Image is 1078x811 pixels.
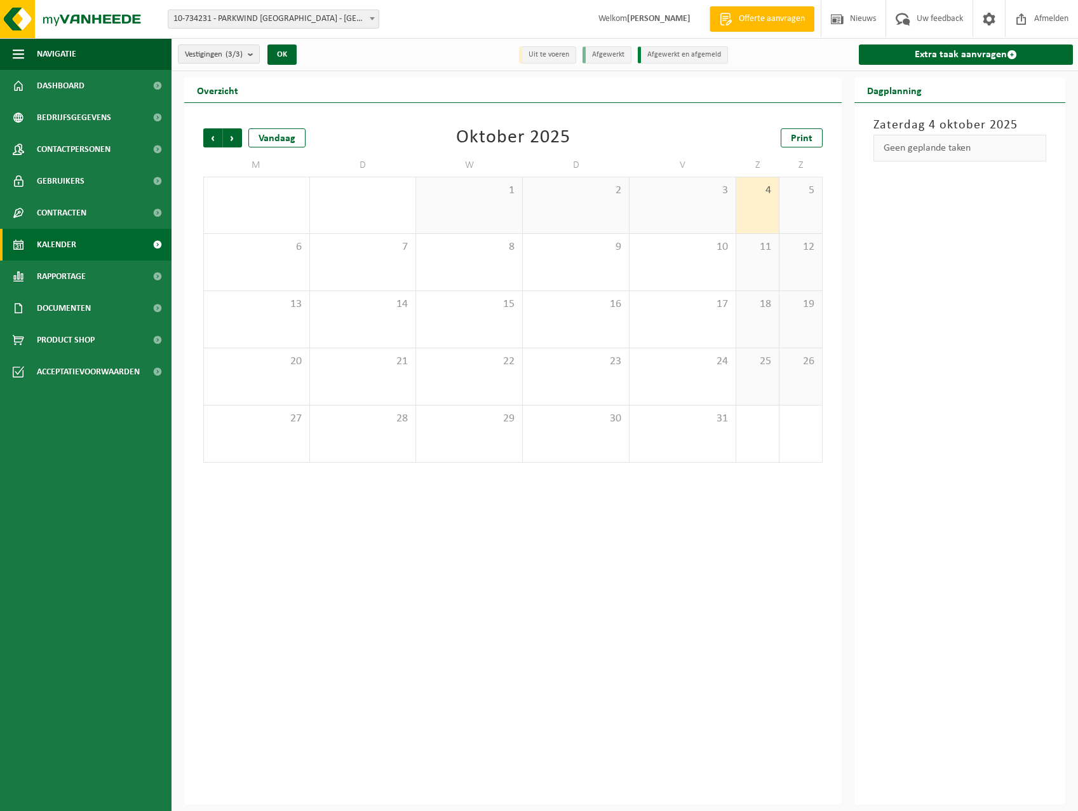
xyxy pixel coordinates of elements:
[37,261,86,292] span: Rapportage
[638,46,728,64] li: Afgewerkt en afgemeld
[736,154,779,177] td: Z
[786,355,816,369] span: 26
[37,324,95,356] span: Product Shop
[781,128,823,147] a: Print
[854,78,934,102] h2: Dagplanning
[416,154,523,177] td: W
[422,412,516,426] span: 29
[203,154,310,177] td: M
[203,128,222,147] span: Vorige
[210,240,303,254] span: 6
[226,50,243,58] count: (3/3)
[523,154,630,177] td: D
[37,356,140,388] span: Acceptatievoorwaarden
[422,297,516,311] span: 15
[185,45,243,64] span: Vestigingen
[184,78,251,102] h2: Overzicht
[636,297,729,311] span: 17
[37,38,76,70] span: Navigatie
[786,240,816,254] span: 12
[743,355,772,369] span: 25
[310,154,417,177] td: D
[37,229,76,261] span: Kalender
[529,355,623,369] span: 23
[223,128,242,147] span: Volgende
[529,297,623,311] span: 16
[210,297,303,311] span: 13
[248,128,306,147] div: Vandaag
[736,13,808,25] span: Offerte aanvragen
[859,44,1073,65] a: Extra taak aanvragen
[583,46,631,64] li: Afgewerkt
[529,184,623,198] span: 2
[636,412,729,426] span: 31
[37,292,91,324] span: Documenten
[636,240,729,254] span: 10
[786,184,816,198] span: 5
[168,10,379,29] span: 10-734231 - PARKWIND NV - LEUVEN
[456,128,570,147] div: Oktober 2025
[37,197,86,229] span: Contracten
[743,240,772,254] span: 11
[37,102,111,133] span: Bedrijfsgegevens
[636,355,729,369] span: 24
[168,10,379,28] span: 10-734231 - PARKWIND NV - LEUVEN
[786,297,816,311] span: 19
[210,412,303,426] span: 27
[519,46,576,64] li: Uit te voeren
[710,6,814,32] a: Offerte aanvragen
[873,116,1046,135] h3: Zaterdag 4 oktober 2025
[422,240,516,254] span: 8
[636,184,729,198] span: 3
[779,154,823,177] td: Z
[873,135,1046,161] div: Geen geplande taken
[529,240,623,254] span: 9
[210,355,303,369] span: 20
[37,133,111,165] span: Contactpersonen
[422,184,516,198] span: 1
[627,14,691,24] strong: [PERSON_NAME]
[529,412,623,426] span: 30
[422,355,516,369] span: 22
[791,133,812,144] span: Print
[267,44,297,65] button: OK
[37,165,84,197] span: Gebruikers
[37,70,84,102] span: Dashboard
[316,297,410,311] span: 14
[178,44,260,64] button: Vestigingen(3/3)
[316,240,410,254] span: 7
[743,297,772,311] span: 18
[316,412,410,426] span: 28
[743,184,772,198] span: 4
[630,154,736,177] td: V
[316,355,410,369] span: 21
